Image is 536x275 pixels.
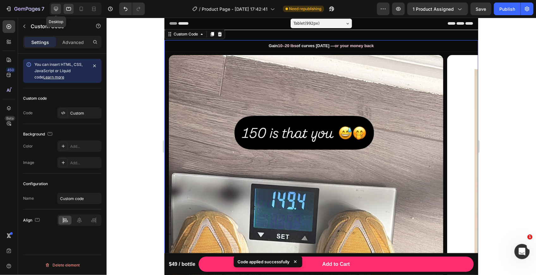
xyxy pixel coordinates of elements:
button: 7 [3,3,47,15]
div: Background [23,130,54,139]
b: or your money back [170,26,210,30]
button: Publish [494,3,521,15]
span: You can insert HTML, CSS, JavaScript or Liquid code [34,62,83,79]
span: 1 product assigned [413,6,454,12]
p: Settings [31,39,49,46]
div: Add... [70,144,100,149]
span: Product Page - [DATE] 17:42:41 [202,6,268,12]
button: 1 product assigned [407,3,468,15]
span: Save [476,6,486,12]
div: Configuration [23,181,48,187]
div: 450 [6,67,15,72]
div: Add... [70,160,100,166]
span: Need republishing [289,6,322,12]
div: Publish [499,6,515,12]
p: 7 [41,5,44,13]
button: Delete element [23,260,102,270]
p: Advanced [62,39,84,46]
button: Add to Cart [34,239,309,254]
div: Align [23,216,41,225]
span: 1 [527,234,533,240]
div: $49 / bottle [4,243,31,250]
div: Image [23,160,34,166]
div: Custom Code [8,14,35,19]
span: / [199,6,201,12]
div: Name [23,196,34,201]
iframe: Design area [164,18,478,275]
button: Save [471,3,491,15]
iframe: Intercom live chat [514,244,530,259]
p: Code applied successfully [237,259,290,265]
div: Color [23,143,33,149]
div: Undo/Redo [119,3,145,15]
div: Custom [70,110,100,116]
div: Delete element [45,261,80,269]
div: Custom code [23,96,47,101]
div: Beta [5,116,15,121]
a: Learn more [43,75,64,79]
p: Custom Code [31,22,84,30]
div: Code [23,110,33,116]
